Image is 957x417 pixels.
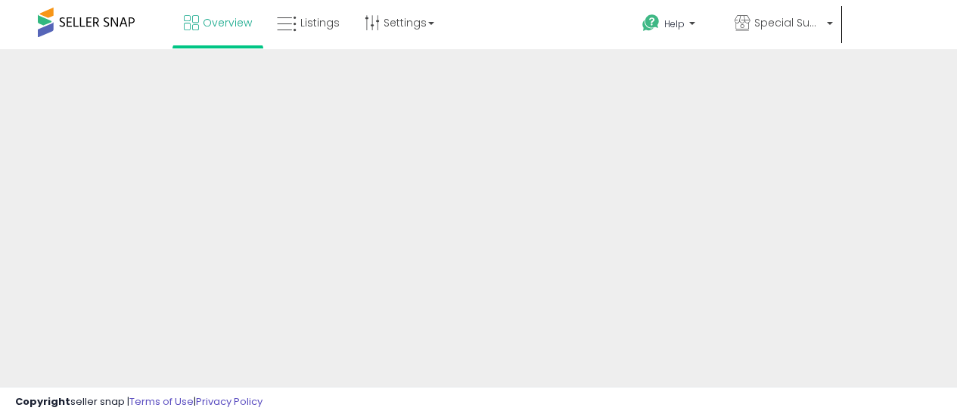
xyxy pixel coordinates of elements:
[15,394,70,409] strong: Copyright
[664,17,685,30] span: Help
[300,15,340,30] span: Listings
[642,14,660,33] i: Get Help
[15,395,263,409] div: seller snap | |
[203,15,252,30] span: Overview
[630,2,721,49] a: Help
[196,394,263,409] a: Privacy Policy
[754,15,822,30] span: Special Supply
[129,394,194,409] a: Terms of Use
